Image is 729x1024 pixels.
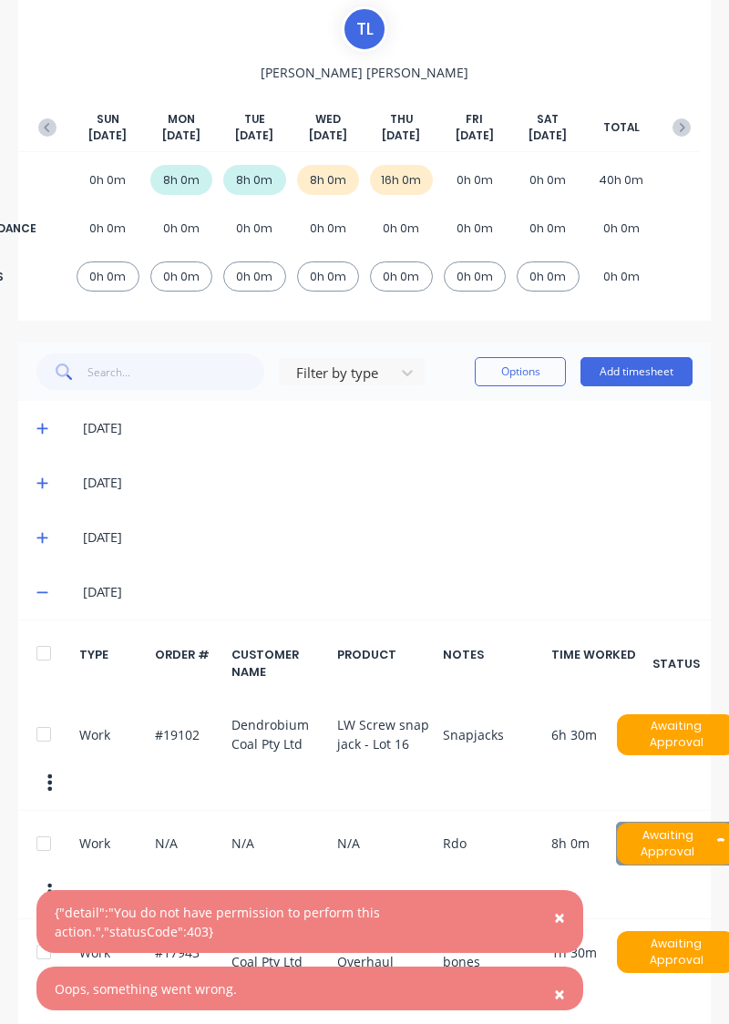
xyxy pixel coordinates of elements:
div: 0h 0m [370,261,433,292]
div: 0h 0m [517,213,580,243]
span: [DATE] [309,128,347,144]
div: 0h 0m [77,165,139,195]
div: [DATE] [83,418,693,438]
div: 8h 0m [223,165,286,195]
span: [DATE] [456,128,494,144]
button: Close [536,972,583,1016]
div: 0h 0m [297,261,360,292]
span: FRI [466,111,483,128]
input: Search... [87,353,265,390]
div: 0h 0m [517,165,580,195]
div: [DATE] [83,473,693,493]
div: 0h 0m [444,213,507,243]
div: [DATE] [83,527,693,548]
span: [PERSON_NAME] [PERSON_NAME] [261,63,468,82]
div: 0h 0m [517,261,580,292]
div: TIME WORKED [551,646,650,681]
span: [DATE] [88,128,127,144]
div: 0h 0m [77,213,139,243]
div: STATUS [660,646,693,681]
span: TOTAL [603,119,640,136]
div: TYPE [79,646,145,681]
span: [DATE] [382,128,420,144]
span: SUN [97,111,119,128]
div: 8h 0m [150,165,213,195]
div: CUSTOMER NAME [231,646,327,681]
div: 8h 0m [297,165,360,195]
div: 0h 0m [223,213,286,243]
span: MON [168,111,195,128]
span: [DATE] [235,128,273,144]
button: Add timesheet [580,357,693,386]
span: TUE [244,111,265,128]
div: 0h 0m [444,261,507,292]
div: 0h 0m [150,261,213,292]
div: 0h 0m [223,261,286,292]
span: [DATE] [529,128,567,144]
button: Close [536,896,583,939]
span: × [554,905,565,930]
div: ORDER # [155,646,221,681]
div: 0h 0m [77,261,139,292]
button: Options [475,357,566,386]
div: T L [342,6,387,52]
div: {"detail":"You do not have permission to perform this action.","statusCode":403} [55,903,528,941]
div: 40h 0m [590,165,653,195]
span: SAT [537,111,559,128]
div: 0h 0m [590,261,653,292]
div: 0h 0m [297,213,360,243]
span: WED [315,111,341,128]
div: PRODUCT [337,646,433,681]
span: [DATE] [162,128,200,144]
span: THU [390,111,413,128]
div: 0h 0m [150,213,213,243]
span: × [554,981,565,1007]
div: 16h 0m [370,165,433,195]
div: [DATE] [83,582,693,602]
div: 0h 0m [370,213,433,243]
div: NOTES [443,646,541,681]
div: Oops, something went wrong. [55,979,237,998]
div: 0h 0m [590,213,653,243]
div: 0h 0m [444,165,507,195]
